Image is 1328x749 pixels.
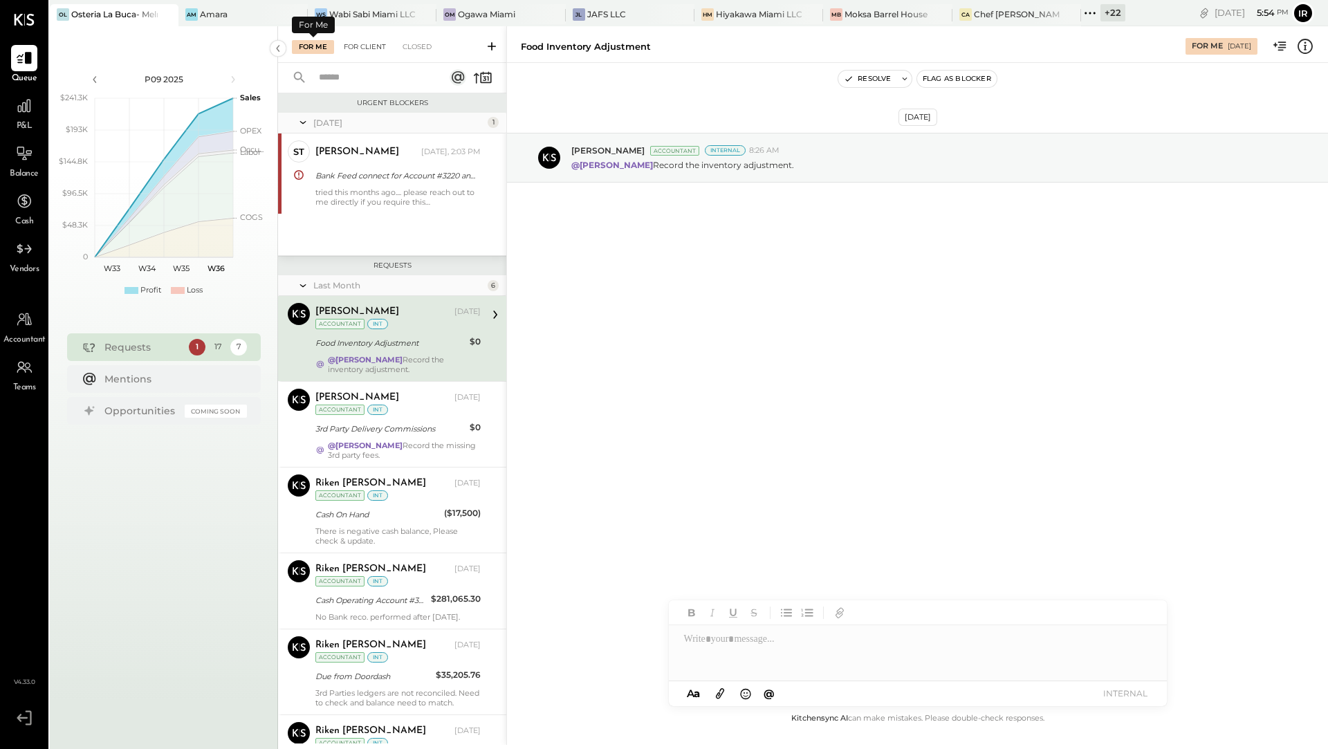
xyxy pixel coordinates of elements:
div: Moksa Barrel House [845,8,928,20]
a: Queue [1,45,48,85]
div: copy link [1197,6,1211,20]
div: $0 [470,420,481,434]
div: [DATE] [454,306,481,317]
div: Osteria La Buca- Melrose [71,8,158,20]
span: Accountant [3,334,46,346]
a: Teams [1,354,48,394]
button: INTERNAL [1098,684,1153,703]
button: Add URL [831,604,849,622]
div: Mentions [104,372,240,386]
div: 7 [230,339,247,355]
div: [DATE] [454,392,481,403]
div: Loss [187,285,203,296]
div: Accountant [315,652,365,663]
a: Accountant [1,306,48,346]
text: $144.8K [59,156,88,166]
text: W33 [104,263,120,273]
button: Resolve [838,71,896,87]
strong: @[PERSON_NAME] [328,355,403,364]
button: Ir [1292,2,1314,24]
div: Riken [PERSON_NAME] [315,477,426,490]
div: Accountant [315,738,365,748]
span: Balance [10,168,39,181]
div: There is negative cash balance, Please check & update. [315,526,481,546]
div: [DATE] [313,117,484,129]
div: Record the inventory adjustment. [328,355,481,374]
div: [DATE] [898,109,937,126]
div: Bank Feed connect for Account #3220 and CC #2607 [315,169,477,183]
div: int [367,652,388,663]
div: tried this months ago.... please reach out to me directly if you require this [315,187,481,207]
div: [DATE] [454,564,481,575]
strong: @[PERSON_NAME] [328,441,403,450]
div: 3rd Party Delivery Commissions [315,422,465,436]
div: Riken [PERSON_NAME] [315,638,426,652]
text: $96.5K [62,188,88,198]
div: + 22 [1100,4,1125,21]
div: Accountant [315,405,365,415]
text: W36 [207,263,224,273]
div: [DATE] [454,725,481,737]
span: Cash [15,216,33,228]
div: int [367,490,388,501]
button: Underline [724,604,742,622]
text: OPEX [240,126,262,136]
div: [PERSON_NAME] [315,305,399,319]
div: Hiyakawa Miami LLC [716,8,802,20]
text: 0 [83,252,88,261]
div: Cash Operating Account #3220 [315,593,427,607]
div: OL [57,8,69,21]
div: Riken [PERSON_NAME] [315,562,426,576]
div: Amara [200,8,228,20]
div: Record the missing 3rd party fees. [328,441,481,460]
div: Opportunities [104,404,178,418]
text: Occu... [240,145,264,154]
text: $241.3K [60,93,88,102]
text: Sales [240,93,261,102]
div: int [367,405,388,415]
div: OM [443,8,456,21]
span: Queue [12,73,37,85]
div: Food Inventory Adjustment [521,40,651,53]
div: [DATE] [454,478,481,489]
button: Ordered List [798,604,816,622]
div: st [293,145,304,158]
div: Requests [104,340,182,354]
div: Internal [705,145,746,156]
div: P09 2025 [105,73,223,85]
div: int [367,576,388,586]
div: JL [573,8,585,21]
div: MB [830,8,842,21]
div: int [367,738,388,748]
div: $0 [470,335,481,349]
div: For Client [337,40,393,54]
a: P&L [1,93,48,133]
div: [DATE] [454,640,481,651]
div: [PERSON_NAME] [315,391,399,405]
div: [DATE] [1228,41,1251,51]
div: [DATE], 2:03 PM [421,147,481,158]
button: Unordered List [777,604,795,622]
div: int [367,319,388,329]
div: Requests [285,261,499,270]
text: W35 [173,263,190,273]
strong: @[PERSON_NAME] [571,160,653,170]
a: Cash [1,188,48,228]
div: For Me [292,40,334,54]
div: Closed [396,40,439,54]
div: $35,205.76 [436,668,481,682]
div: Food Inventory Adjustment [315,336,465,350]
div: ($17,500) [444,506,481,520]
div: JAFS LLC [587,8,626,20]
div: Due from Doordash [315,669,432,683]
text: $193K [66,124,88,134]
div: 6 [488,280,499,291]
div: [DATE] [1215,6,1289,19]
div: No Bank reco. performed after [DATE]. [315,612,481,622]
button: Aa [683,686,705,701]
div: HM [701,8,714,21]
a: Balance [1,140,48,181]
button: Italic [703,604,721,622]
span: 8:26 AM [749,145,780,156]
div: 1 [189,339,205,355]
